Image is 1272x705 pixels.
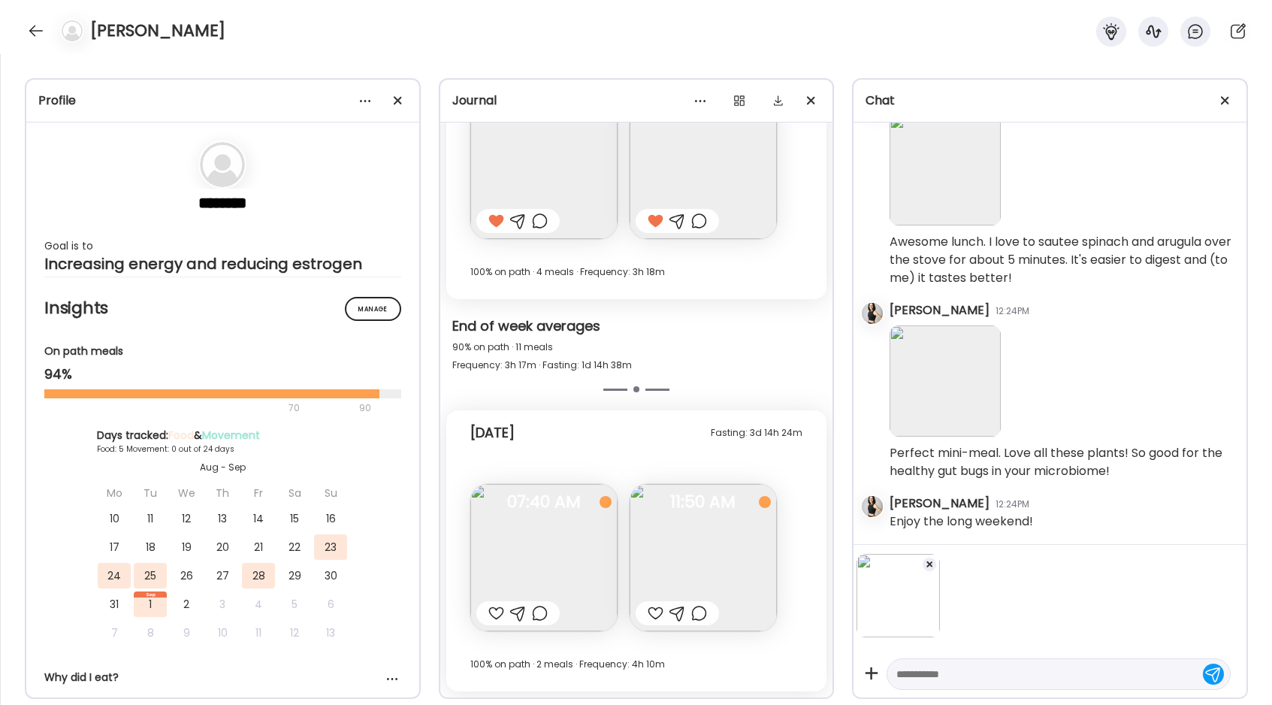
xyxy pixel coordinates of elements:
[890,301,990,319] div: [PERSON_NAME]
[206,480,239,506] div: Th
[206,534,239,560] div: 20
[278,620,311,646] div: 12
[200,142,245,187] img: bg-avatar-default.svg
[862,303,883,324] img: avatars%2FK2Bu7Xo6AVSGXUm5XQ7fc9gyUPu1
[62,20,83,41] img: bg-avatar-default.svg
[44,343,401,359] div: On path meals
[44,255,401,273] div: Increasing energy and reducing estrogen
[862,496,883,517] img: avatars%2FK2Bu7Xo6AVSGXUm5XQ7fc9gyUPu1
[206,592,239,617] div: 3
[97,443,348,455] div: Food: 5 Movement: 0 out of 24 days
[44,365,401,383] div: 94%
[452,317,821,338] div: End of week averages
[470,655,803,673] div: 100% on path · 2 meals · Frequency: 4h 10m
[358,399,373,417] div: 90
[98,563,131,589] div: 24
[630,92,777,239] img: images%2F3nese1ql2FRyUWZEIMaqTxcj5263%2FoaKJzRczvig6rrVVS9l1%2FqqeJPHXwsVJoLGcN3qcH_240
[630,495,777,509] span: 11:50 AM
[44,237,401,255] div: Goal is to
[857,554,940,637] img: images%2F3nese1ql2FRyUWZEIMaqTxcj5263%2FuYygqhGAodhzVI63Ss3g%2F7JIReqvOqyUy3wkeN4wx_240
[134,563,167,589] div: 25
[890,114,1001,225] img: images%2F3nese1ql2FRyUWZEIMaqTxcj5263%2F2lFvFKfl7LnrrSit0BdV%2FPRqc3sEpQ8fACtEucg8N_240
[996,498,1029,511] div: 12:24PM
[242,563,275,589] div: 28
[98,506,131,531] div: 10
[170,480,203,506] div: We
[345,297,401,321] div: Manage
[866,92,1234,110] div: Chat
[242,620,275,646] div: 11
[134,480,167,506] div: Tu
[170,506,203,531] div: 12
[314,480,347,506] div: Su
[278,534,311,560] div: 22
[134,534,167,560] div: 18
[278,506,311,531] div: 15
[98,620,131,646] div: 7
[44,399,355,417] div: 70
[890,513,1033,531] div: Enjoy the long weekend!
[134,592,167,617] div: 1
[97,428,348,443] div: Days tracked: &
[242,534,275,560] div: 21
[890,444,1234,480] div: Perfect mini-meal. Love all these plants! So good for the healthy gut bugs in your microbiome!
[890,233,1234,287] div: Awesome lunch. I love to sautee spinach and arugula over the stove for about 5 minutes. It's easi...
[170,592,203,617] div: 2
[890,495,990,513] div: [PERSON_NAME]
[242,480,275,506] div: Fr
[134,506,167,531] div: 11
[170,563,203,589] div: 26
[452,338,821,374] div: 90% on path · 11 meals Frequency: 3h 17m · Fasting: 1d 14h 38m
[630,484,777,631] img: images%2F3nese1ql2FRyUWZEIMaqTxcj5263%2FuYygqhGAodhzVI63Ss3g%2F7JIReqvOqyUy3wkeN4wx_240
[711,424,802,442] div: Fasting: 3d 14h 24m
[44,670,401,685] div: Why did I eat?
[470,495,618,509] span: 07:40 AM
[134,592,167,598] div: Sep
[242,506,275,531] div: 14
[206,506,239,531] div: 13
[470,92,618,239] img: images%2F3nese1ql2FRyUWZEIMaqTxcj5263%2F2lFvFKfl7LnrrSit0BdV%2FPRqc3sEpQ8fACtEucg8N_240
[278,480,311,506] div: Sa
[170,620,203,646] div: 9
[314,592,347,617] div: 6
[452,92,821,110] div: Journal
[98,534,131,560] div: 17
[278,563,311,589] div: 29
[470,484,618,631] img: images%2F3nese1ql2FRyUWZEIMaqTxcj5263%2FcV0ealRvnaHPcFWKBXm7%2FEtnOU3ZUJ6wFaXKOSkFF_240
[98,592,131,617] div: 31
[90,19,225,43] h4: [PERSON_NAME]
[206,563,239,589] div: 27
[890,325,1001,437] img: images%2F3nese1ql2FRyUWZEIMaqTxcj5263%2FoaKJzRczvig6rrVVS9l1%2FqqeJPHXwsVJoLGcN3qcH_240
[98,480,131,506] div: Mo
[314,620,347,646] div: 13
[470,263,803,281] div: 100% on path · 4 meals · Frequency: 3h 18m
[202,428,260,443] span: Movement
[38,92,407,110] div: Profile
[170,534,203,560] div: 19
[134,620,167,646] div: 8
[44,297,401,319] h2: Insights
[314,506,347,531] div: 16
[242,592,275,617] div: 4
[206,620,239,646] div: 10
[278,592,311,617] div: 5
[314,534,347,560] div: 23
[314,563,347,589] div: 30
[97,461,348,474] div: Aug - Sep
[470,424,515,442] div: [DATE]
[168,428,194,443] span: Food
[996,304,1029,318] div: 12:24PM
